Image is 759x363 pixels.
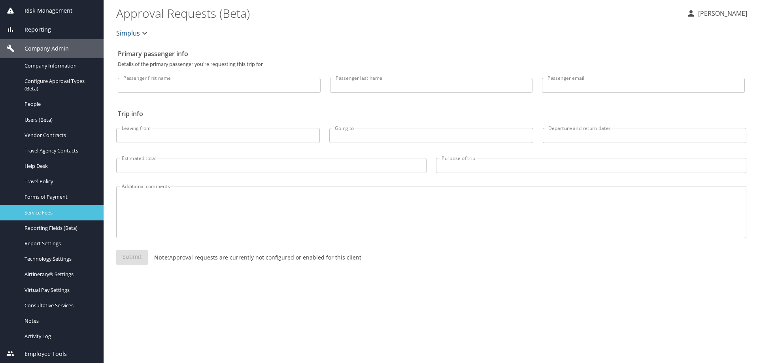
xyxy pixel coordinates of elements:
span: Report Settings [25,240,94,247]
p: Details of the primary passenger you're requesting this trip for [118,62,745,67]
span: Airtinerary® Settings [25,271,94,278]
span: Technology Settings [25,255,94,263]
span: Risk Management [15,6,72,15]
span: Reporting [15,25,51,34]
span: Travel Policy [25,178,94,185]
h1: Approval Requests (Beta) [116,1,680,25]
span: Configure Approval Types (Beta) [25,77,94,92]
span: Vendor Contracts [25,132,94,139]
span: Company Information [25,62,94,70]
span: Virtual Pay Settings [25,286,94,294]
p: [PERSON_NAME] [696,9,747,18]
p: Approval requests are currently not configured or enabled for this client [148,253,361,261]
span: Company Admin [15,44,69,53]
span: People [25,100,94,108]
h2: Trip info [118,107,745,120]
span: Help Desk [25,162,94,170]
span: Notes [25,317,94,325]
span: Users (Beta) [25,116,94,124]
strong: Note: [154,254,169,261]
span: Employee Tools [15,350,67,358]
button: Simplus [113,25,153,41]
button: [PERSON_NAME] [683,6,750,21]
span: Activity Log [25,333,94,340]
span: Reporting Fields (Beta) [25,224,94,232]
span: Service Fees [25,209,94,216]
h2: Primary passenger info [118,47,745,60]
span: Travel Agency Contacts [25,147,94,154]
span: Consultative Services [25,302,94,309]
span: Forms of Payment [25,193,94,201]
span: Simplus [116,28,140,39]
